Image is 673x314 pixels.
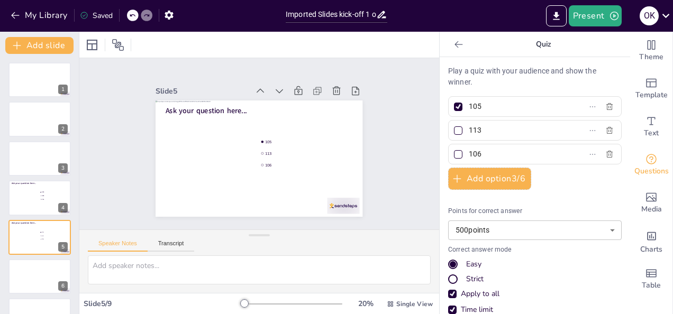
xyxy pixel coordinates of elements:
div: 6 [58,281,68,291]
span: Ask your question here... [12,182,37,185]
div: Strict [448,274,622,284]
span: Single View [396,300,433,308]
button: o K [640,5,659,26]
span: Questions [634,165,669,177]
span: 105 [265,139,361,144]
input: Option 2 [469,123,567,138]
span: Theme [639,51,663,63]
div: https://cdn.sendsteps.com/images/logo/sendsteps_logo_white.pnghttps://cdn.sendsteps.com/images/lo... [8,180,71,215]
span: Text [644,127,659,139]
span: Ask your question here... [12,221,37,225]
button: Add slide [5,37,74,54]
button: Transcript [148,240,195,252]
input: Option 3 [469,146,567,162]
div: 500 points [448,220,622,240]
div: Slide 5 / 9 [84,299,241,309]
span: Ask your question here... [166,106,247,116]
span: 113 [265,151,361,156]
div: Add ready made slides [630,70,672,108]
div: Saved [80,11,113,21]
div: Apply to all [448,289,622,299]
div: 20 % [353,299,378,309]
input: Option 1 [469,99,567,114]
span: Template [635,89,668,101]
div: Add images, graphics, shapes or video [630,184,672,222]
span: Table [642,280,661,291]
span: 2004 [41,199,70,200]
div: Apply to all [461,289,499,299]
span: 113 [41,235,70,236]
div: https://cdn.sendsteps.com/images/logo/sendsteps_logo_white.pnghttps://cdn.sendsteps.com/images/lo... [8,62,71,97]
div: Add a table [630,260,672,298]
span: 106 [41,238,70,240]
button: My Library [8,7,72,24]
p: Quiz [467,32,620,57]
div: 4 [58,203,68,213]
span: Charts [640,244,662,255]
div: 3 [58,163,68,173]
div: Add charts and graphs [630,222,672,260]
div: 2 [58,124,68,134]
button: Add option3/6 [448,168,531,190]
div: Add text boxes [630,108,672,146]
p: Correct answer mode [448,245,622,255]
div: https://cdn.sendsteps.com/images/logo/sendsteps_logo_white.pnghttps://cdn.sendsteps.com/images/lo... [8,220,71,255]
div: https://cdn.sendsteps.com/images/logo/sendsteps_logo_white.pnghttps://cdn.sendsteps.com/images/lo... [8,259,71,294]
div: Slide 5 [156,86,248,96]
div: Change the overall theme [630,32,672,70]
div: 5 [58,242,68,252]
div: https://cdn.sendsteps.com/images/logo/sendsteps_logo_white.pnghttps://cdn.sendsteps.com/images/lo... [8,141,71,176]
p: Points for correct answer [448,207,622,216]
button: Speaker Notes [88,240,148,252]
div: Easy [448,259,622,270]
div: https://cdn.sendsteps.com/images/logo/sendsteps_logo_white.pnghttps://cdn.sendsteps.com/images/lo... [8,101,71,136]
div: o K [640,6,659,25]
div: Easy [466,259,481,270]
div: Layout [84,36,101,53]
span: 106 [265,162,361,168]
div: Strict [466,274,484,284]
button: Export to PowerPoint [546,5,567,26]
div: Get real-time input from your audience [630,146,672,184]
span: Position [112,39,124,51]
input: Insert title [286,7,376,22]
span: Media [641,204,662,215]
button: Present [569,5,622,26]
p: Play a quiz with your audience and show the winner. [448,66,622,88]
div: 1 [58,85,68,94]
